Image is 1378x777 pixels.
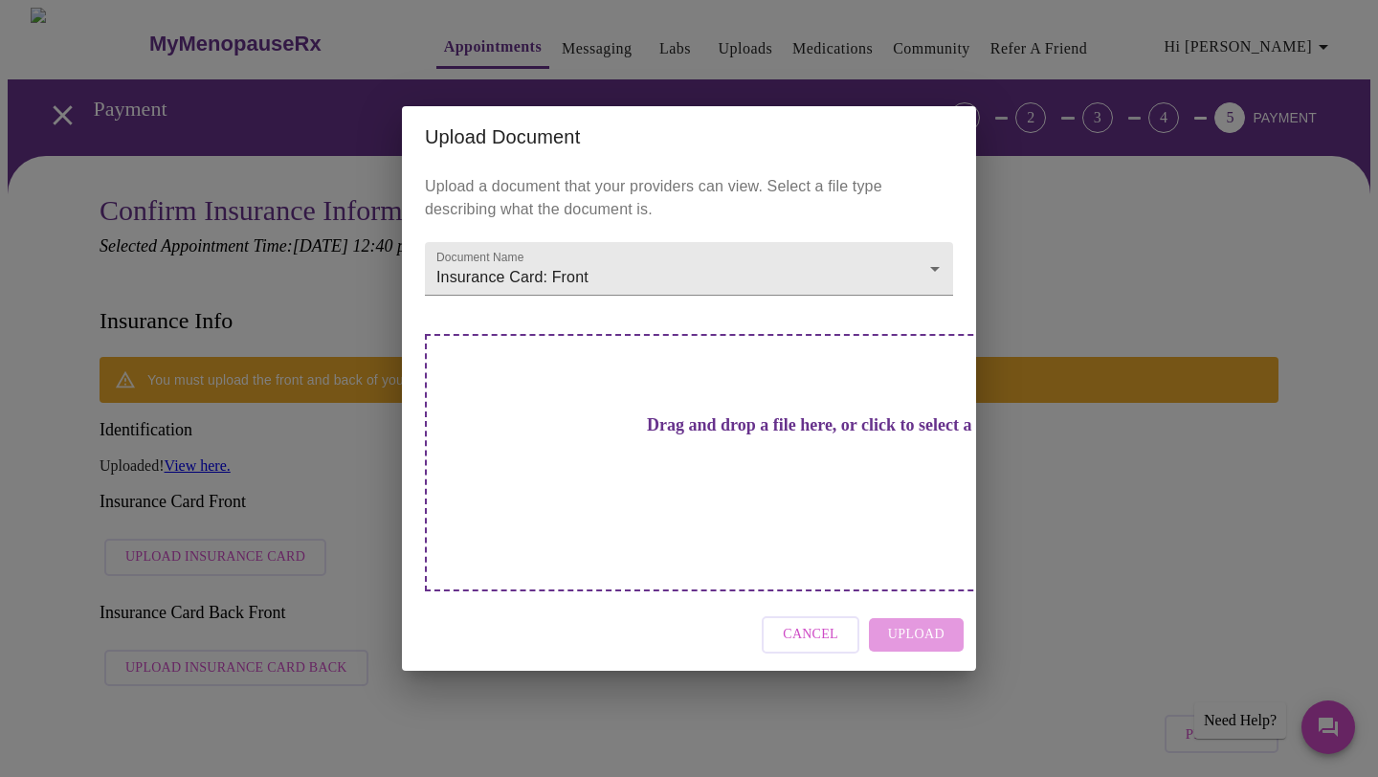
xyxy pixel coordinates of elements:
[783,623,838,647] span: Cancel
[762,616,859,654] button: Cancel
[425,175,953,221] p: Upload a document that your providers can view. Select a file type describing what the document is.
[425,242,953,296] div: Insurance Card: Front
[425,122,953,152] h2: Upload Document
[559,415,1087,435] h3: Drag and drop a file here, or click to select a file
